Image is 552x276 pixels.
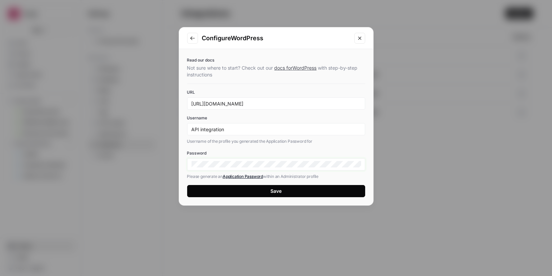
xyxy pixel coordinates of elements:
[187,138,365,145] p: Username of the profile you generated the Application Password for
[223,174,263,179] a: Application Password
[187,65,365,78] p: Not sure where to start? Check out our with step-by-step instructions
[187,150,365,156] label: Password
[187,173,365,180] p: Please generate an within an Administrator profile
[274,65,317,71] a: docs forWordPress
[270,188,282,194] div: Save
[187,57,365,63] p: Read our docs
[202,33,350,43] h2: Configure WordPress
[354,33,365,44] button: Close modal
[187,185,365,197] button: Save
[187,89,365,95] label: URL
[187,115,365,121] label: Username
[187,33,198,44] button: Go to previous step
